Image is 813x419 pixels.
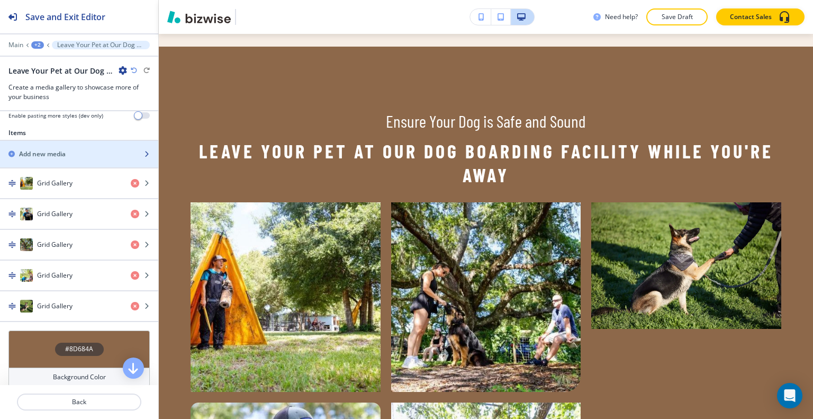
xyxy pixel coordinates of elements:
div: Open Intercom Messenger [777,383,802,408]
button: Back [17,394,141,411]
button: Contact Sales [716,8,805,25]
h4: Grid Gallery [37,271,73,280]
h2: Leave Your Pet at Our Dog Boarding Facility While You're Away [8,65,114,76]
button: Main [8,41,23,49]
h4: #8D684A [65,344,93,354]
h3: Create a media gallery to showcase more of your business [8,83,150,102]
img: Bizwise Logo [167,11,231,23]
p: Back [18,397,140,407]
img: Drag [8,210,16,218]
h4: Enable pasting more styles (dev only) [8,112,103,120]
h2: Leave Your Pet at Our Dog Boarding Facility While You're Away [191,139,781,186]
h2: Add new media [19,149,66,159]
h4: Grid Gallery [37,209,73,219]
button: +2 [31,41,44,49]
button: Leave Your Pet at Our Dog Boarding Facility While You're Away [52,41,150,49]
button: Save Draft [646,8,708,25]
h2: Save and Exit Editor [25,11,105,23]
h6: Ensure Your Dog is Safe and Sound [191,110,781,132]
img: Drag [8,241,16,248]
img: Drag [8,272,16,279]
h4: Grid Gallery [37,179,73,188]
button: #8D684ABackground Color [8,331,150,387]
img: Your Logo [240,11,269,23]
p: Contact Sales [730,12,772,22]
img: Drag [8,302,16,310]
p: Leave Your Pet at Our Dog Boarding Facility While You're Away [57,41,144,49]
h4: Grid Gallery [37,240,73,249]
img: Drag [8,180,16,187]
p: Save Draft [660,12,694,22]
h4: Background Color [53,372,106,382]
h3: Need help? [605,12,638,22]
h2: Items [8,128,26,138]
h4: Grid Gallery [37,301,73,311]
